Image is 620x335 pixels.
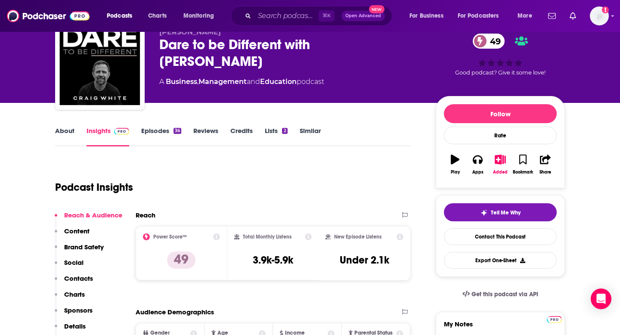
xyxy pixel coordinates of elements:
[480,209,487,216] img: tell me why sparkle
[166,78,197,86] a: Business
[547,316,562,323] img: Podchaser Pro
[300,127,321,146] a: Similar
[197,78,198,86] span: ,
[55,181,133,194] h1: Podcast Insights
[491,209,521,216] span: Tell Me Why
[590,6,609,25] img: User Profile
[64,211,122,219] p: Reach & Audience
[136,211,155,219] h2: Reach
[444,104,557,123] button: Follow
[539,170,551,175] div: Share
[167,251,195,269] p: 49
[409,10,443,22] span: For Business
[489,149,512,180] button: Added
[136,308,214,316] h2: Audience Demographics
[334,234,381,240] h2: New Episode Listens
[107,10,132,22] span: Podcasts
[591,288,611,309] div: Open Intercom Messenger
[444,203,557,221] button: tell me why sparkleTell Me Why
[55,211,122,227] button: Reach & Audience
[64,243,104,251] p: Brand Safety
[481,34,505,49] span: 49
[243,234,291,240] h2: Total Monthly Listens
[177,9,225,23] button: open menu
[239,6,400,26] div: Search podcasts, credits, & more...
[141,127,181,146] a: Episodes36
[260,78,297,86] a: Education
[193,127,218,146] a: Reviews
[340,254,389,267] h3: Under 2.1k
[55,274,93,290] button: Contacts
[64,322,86,330] p: Details
[512,149,534,180] button: Bookmark
[57,22,143,108] img: Dare to be Different with Craig White
[7,8,90,24] img: Podchaser - Follow, Share and Rate Podcasts
[101,9,143,23] button: open menu
[444,252,557,269] button: Export One-Sheet
[183,10,214,22] span: Monitoring
[471,291,538,298] span: Get this podcast via API
[153,234,187,240] h2: Power Score™
[55,290,85,306] button: Charts
[345,14,381,18] span: Open Advanced
[534,149,557,180] button: Share
[55,127,74,146] a: About
[253,254,293,267] h3: 3.9k-5.9k
[444,127,557,144] div: Rate
[64,290,85,298] p: Charts
[55,227,90,243] button: Content
[473,34,505,49] a: 49
[566,9,580,23] a: Show notifications dropdown
[444,320,557,335] label: My Notes
[174,128,181,134] div: 36
[64,306,93,314] p: Sponsors
[319,10,335,22] span: ⌘ K
[590,6,609,25] button: Show profile menu
[64,258,84,267] p: Social
[55,306,93,322] button: Sponsors
[148,10,167,22] span: Charts
[341,11,385,21] button: Open AdvancedNew
[455,69,546,76] span: Good podcast? Give it some love!
[452,9,512,23] button: open menu
[451,170,460,175] div: Play
[518,10,532,22] span: More
[458,10,499,22] span: For Podcasters
[513,170,533,175] div: Bookmark
[265,127,287,146] a: Lists2
[456,284,545,305] a: Get this podcast via API
[55,243,104,259] button: Brand Safety
[545,9,559,23] a: Show notifications dropdown
[198,78,247,86] a: Management
[444,149,466,180] button: Play
[436,28,565,81] div: 49Good podcast? Give it some love!
[466,149,489,180] button: Apps
[472,170,484,175] div: Apps
[590,6,609,25] span: Logged in as abirchfield
[369,5,384,13] span: New
[512,9,543,23] button: open menu
[55,258,84,274] button: Social
[493,170,508,175] div: Added
[230,127,253,146] a: Credits
[602,6,609,13] svg: Add a profile image
[87,127,129,146] a: InsightsPodchaser Pro
[247,78,260,86] span: and
[282,128,287,134] div: 2
[159,77,324,87] div: A podcast
[64,274,93,282] p: Contacts
[403,9,454,23] button: open menu
[444,228,557,245] a: Contact This Podcast
[143,9,172,23] a: Charts
[64,227,90,235] p: Content
[547,315,562,323] a: Pro website
[159,28,221,36] span: [PERSON_NAME]
[114,128,129,135] img: Podchaser Pro
[254,9,319,23] input: Search podcasts, credits, & more...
